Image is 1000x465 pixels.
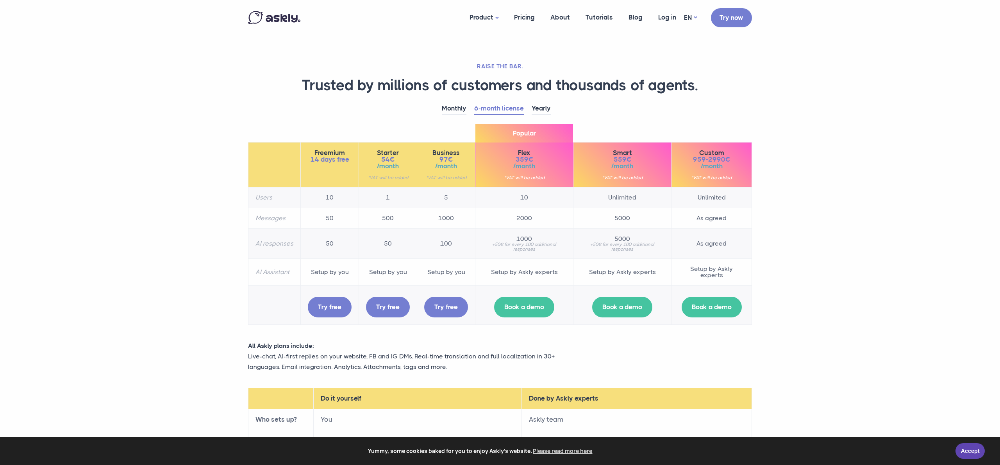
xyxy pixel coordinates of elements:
span: 1000 [482,236,566,242]
span: /month [679,163,745,169]
span: 559€ [580,156,664,163]
small: *VAT will be added [366,175,410,180]
span: 359€ [482,156,566,163]
small: *VAT will be added [482,175,566,180]
p: Live-chat, AI-first replies on your website, FB and IG DMs. Real-time translation and full locali... [248,351,580,372]
td: Setup by you [417,258,475,285]
a: Try free [308,297,352,317]
a: Accept [955,443,985,459]
td: Setup by you [359,258,417,285]
th: How [248,430,314,451]
th: AI responses [248,228,301,258]
strong: All Askly plans include: [248,342,314,349]
td: 5000 [573,208,671,228]
td: 2000 [475,208,573,228]
small: *VAT will be added [679,175,745,180]
td: 100 [417,228,475,258]
td: 500 [359,208,417,228]
span: /month [424,163,468,169]
td: Setup by Askly experts [573,258,671,285]
td: You [314,409,522,430]
td: Unlimited [573,187,671,208]
td: 50 [301,208,359,228]
span: 54€ [366,156,410,163]
span: Custom [679,150,745,156]
a: Product [462,2,506,33]
span: 959-2990€ [679,156,745,163]
td: Setup by you [301,258,359,285]
span: Smart [580,150,664,156]
td: We handle everything: setup, prompts, training, updates. [522,430,752,451]
a: Pricing [506,2,543,32]
span: 5000 [580,236,664,242]
td: Unlimited [671,187,752,208]
th: Users [248,187,301,208]
td: Use our tools to build and manage your AI Assistant. [314,430,522,451]
small: *VAT will be added [424,175,468,180]
span: 97€ [424,156,468,163]
a: 6-month license [474,103,524,115]
span: Starter [366,150,410,156]
span: Flex [482,150,566,156]
span: Freemium [308,150,352,156]
small: +50€ for every 100 additional responses [580,242,664,251]
a: Book a demo [682,297,742,317]
span: /month [482,163,566,169]
td: Setup by Askly experts [671,258,752,285]
a: Book a demo [592,297,652,317]
a: Try free [424,297,468,317]
a: Blog [621,2,650,32]
small: +50€ for every 100 additional responses [482,242,566,251]
td: 50 [359,228,417,258]
a: EN [684,12,697,23]
span: 14 days free [308,156,352,163]
span: As agreed [679,241,745,247]
a: Log in [650,2,684,32]
th: Done by Askly experts [522,388,752,409]
a: Tutorials [578,2,621,32]
a: Monthly [442,103,466,115]
td: As agreed [671,208,752,228]
h1: Trusted by millions of customers and thousands of agents. [248,76,752,95]
span: /month [366,163,410,169]
td: 5 [417,187,475,208]
small: *VAT will be added [580,175,664,180]
a: Try free [366,297,410,317]
img: Askly [248,11,300,24]
span: /month [580,163,664,169]
td: 1000 [417,208,475,228]
a: Book a demo [494,297,554,317]
a: Try now [711,8,752,27]
a: Yearly [532,103,551,115]
td: 10 [475,187,573,208]
span: Business [424,150,468,156]
a: About [543,2,578,32]
td: Askly team [522,409,752,430]
th: AI Assistant [248,258,301,285]
span: Yummy, some cookies baked for you to enjoy Askly's website. [11,445,950,457]
th: Who sets up? [248,409,314,430]
td: 1 [359,187,417,208]
span: Popular [475,124,573,143]
h2: RAISE THE BAR. [248,62,752,70]
a: learn more about cookies [532,445,594,457]
td: Setup by Askly experts [475,258,573,285]
th: Do it yourself [314,388,522,409]
td: 50 [301,228,359,258]
th: Messages [248,208,301,228]
td: 10 [301,187,359,208]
